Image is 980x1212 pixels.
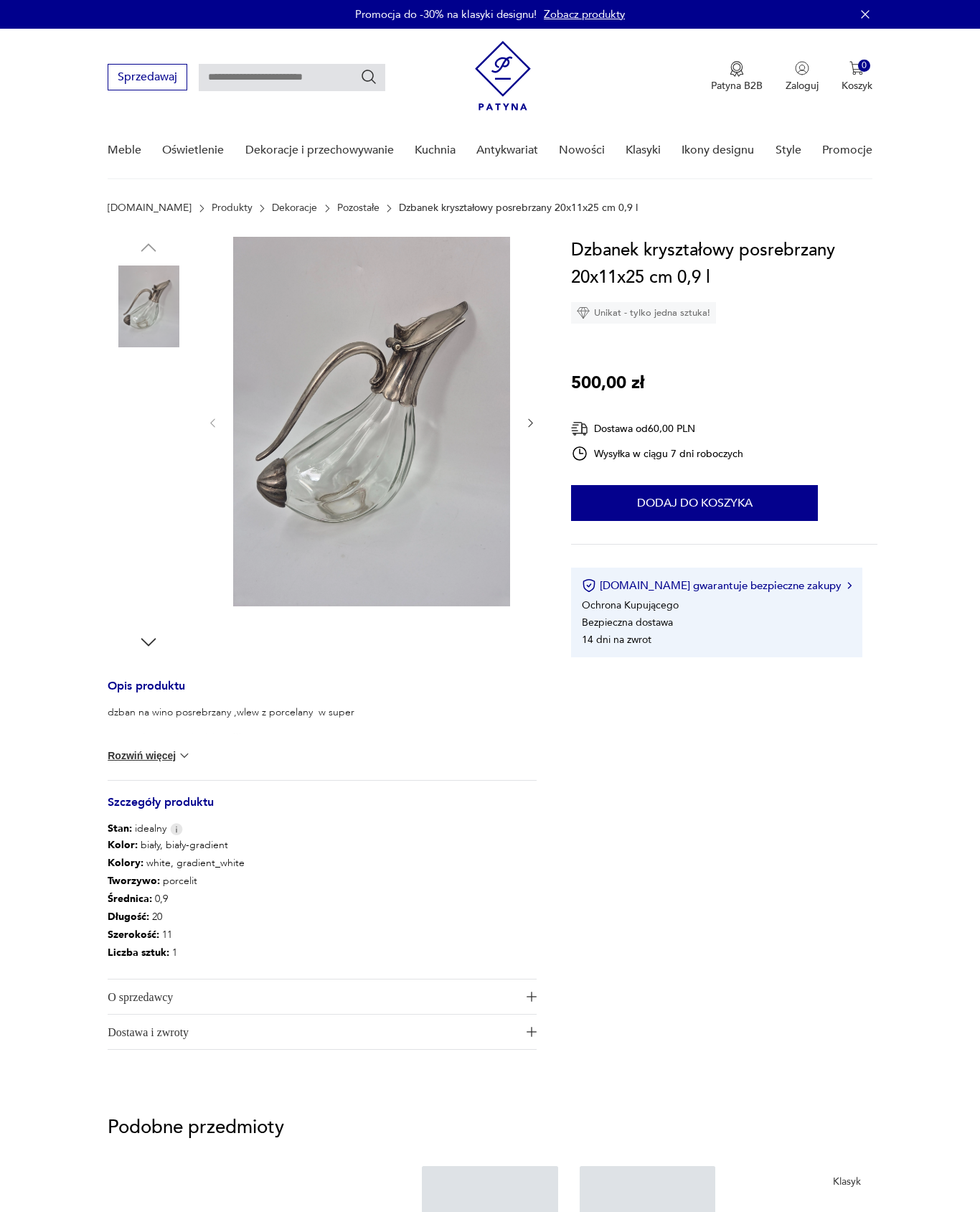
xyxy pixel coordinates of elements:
a: Zobacz produkty [544,7,625,22]
a: Dekoracje i przechowywanie [245,123,394,178]
h3: Opis produktu [108,682,537,705]
button: Szukaj [360,68,377,85]
img: Ikonka użytkownika [795,61,809,75]
img: Ikona strzałki w prawo [847,582,852,589]
li: Ochrona Kupującego [582,598,679,612]
span: idealny [108,822,166,836]
p: stanie , bez uszkodzeń lata 40 [108,730,354,744]
p: Dzbanek kryształowy posrebrzany 20x11x25 cm 0,9 l [399,202,638,214]
h3: Szczegóły produktu [108,798,537,822]
p: Podobne przedmioty [108,1119,872,1136]
p: biały, biały-gradient [108,836,245,854]
img: Ikona plusa [527,1027,537,1037]
button: Zaloguj [786,61,819,93]
p: 1 [108,944,245,962]
h1: Dzbanek kryształowy posrebrzany 20x11x25 cm 0,9 l [571,237,877,291]
a: Antykwariat [476,123,538,178]
b: Tworzywo : [108,874,160,888]
a: Produkty [212,202,253,214]
a: Sprzedawaj [108,73,187,83]
b: Długość : [108,910,149,924]
a: Style [776,123,801,178]
div: Wysyłka w ciągu 7 dni roboczych [571,445,743,462]
img: Ikona medalu [730,61,744,77]
img: Zdjęcie produktu Dzbanek kryształowy posrebrzany 20x11x25 cm 0,9 l [233,237,510,606]
b: Kolor: [108,838,138,852]
a: [DOMAIN_NAME] [108,202,192,214]
p: Koszyk [842,79,872,93]
button: Sprzedawaj [108,64,187,90]
span: O sprzedawcy [108,980,517,1014]
li: 14 dni na zwrot [582,633,651,647]
img: Ikona koszyka [849,61,864,75]
img: Zdjęcie produktu Dzbanek kryształowy posrebrzany 20x11x25 cm 0,9 l [108,540,189,622]
img: Ikona diamentu [577,306,590,319]
div: 0 [858,60,870,72]
img: Ikona dostawy [571,420,588,438]
a: Promocje [822,123,872,178]
p: 500,00 zł [571,370,644,397]
span: Dostawa i zwroty [108,1015,517,1049]
a: Nowości [559,123,605,178]
a: Ikony designu [682,123,754,178]
p: white, gradient_white [108,854,245,872]
button: Dodaj do koszyka [571,485,818,521]
button: Rozwiń więcej [108,748,191,763]
img: Zdjęcie produktu Dzbanek kryształowy posrebrzany 20x11x25 cm 0,9 l [108,448,189,530]
p: 20 [108,908,245,926]
div: Dostawa od 60,00 PLN [571,420,743,438]
li: Bezpieczna dostawa [582,616,673,629]
p: Promocja do -30% na klasyki designu! [355,7,537,22]
img: Zdjęcie produktu Dzbanek kryształowy posrebrzany 20x11x25 cm 0,9 l [108,266,189,347]
p: dzban na wino posrebrzany ,wlew z porcelany w super [108,705,354,720]
button: Ikona plusaO sprzedawcy [108,980,537,1014]
img: chevron down [177,748,192,763]
b: Liczba sztuk: [108,946,169,959]
a: Pozostałe [337,202,380,214]
img: Ikona certyfikatu [582,578,596,593]
p: porcelit [108,872,245,890]
button: Patyna B2B [711,61,763,93]
button: 0Koszyk [842,61,872,93]
p: 11 [108,926,245,944]
b: Kolory : [108,856,143,870]
button: Ikona plusaDostawa i zwroty [108,1015,537,1049]
img: Patyna - sklep z meblami i dekoracjami vintage [475,41,531,111]
div: Unikat - tylko jedna sztuka! [571,302,716,324]
a: Kuchnia [415,123,456,178]
p: Zaloguj [786,79,819,93]
a: Ikona medaluPatyna B2B [711,61,763,93]
p: 0,9 [108,890,245,908]
button: [DOMAIN_NAME] gwarantuje bezpieczne zakupy [582,578,851,593]
a: Klasyki [626,123,661,178]
a: Oświetlenie [162,123,224,178]
b: Stan: [108,822,132,835]
img: Zdjęcie produktu Dzbanek kryształowy posrebrzany 20x11x25 cm 0,9 l [108,357,189,439]
img: Ikona plusa [527,992,537,1002]
a: Dekoracje [272,202,317,214]
p: Patyna B2B [711,79,763,93]
a: Meble [108,123,141,178]
b: Średnica : [108,892,152,906]
img: Info icon [170,823,183,835]
b: Szerokość : [108,928,159,941]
